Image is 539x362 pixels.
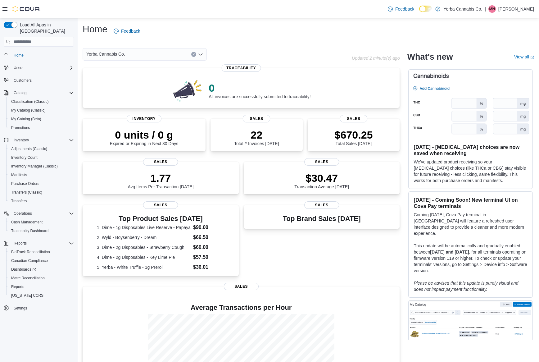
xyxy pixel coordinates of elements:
[4,48,74,329] nav: Complex example
[110,129,178,141] p: 0 units / 0 g
[1,209,76,218] button: Operations
[172,78,204,103] img: 0
[9,189,45,196] a: Transfers (Classic)
[6,256,76,265] button: Canadian Compliance
[304,201,339,209] span: Sales
[340,115,367,122] span: Sales
[9,283,27,291] a: Reports
[335,129,373,146] div: Total Sales [DATE]
[283,215,361,222] h3: Top Brand Sales [DATE]
[6,282,76,291] button: Reports
[14,241,27,246] span: Reports
[6,274,76,282] button: Metrc Reconciliation
[9,171,29,179] a: Manifests
[6,291,76,300] button: [US_STATE] CCRS
[9,145,50,153] a: Adjustments (Classic)
[385,3,417,15] a: Feedback
[14,78,32,83] span: Customers
[9,115,74,123] span: My Catalog (Beta)
[11,228,48,233] span: Traceabilty Dashboard
[234,129,279,141] p: 22
[97,234,191,241] dt: 2. Wyld - Boysenberry - Dream
[11,267,36,272] span: Dashboards
[14,138,29,143] span: Inventory
[128,172,193,184] p: 1.77
[9,154,40,161] a: Inventory Count
[414,243,528,274] p: This update will be automatically and gradually enabled between , for all terminals operating on ...
[143,201,178,209] span: Sales
[97,264,191,270] dt: 5. Yerba - White Truffle - 1g Preroll
[335,129,373,141] p: $670.25
[9,283,74,291] span: Reports
[11,199,27,204] span: Transfers
[11,136,31,144] button: Inventory
[9,107,74,114] span: My Catalog (Classic)
[6,171,76,179] button: Manifests
[193,234,224,241] dd: $66.50
[11,51,74,59] span: Home
[14,211,32,216] span: Operations
[9,248,74,256] span: BioTrack Reconciliation
[9,248,52,256] a: BioTrack Reconciliation
[11,89,74,97] span: Catalog
[193,254,224,261] dd: $57.50
[9,218,45,226] a: Cash Management
[11,52,26,59] a: Home
[97,215,224,222] h3: Top Product Sales [DATE]
[11,64,74,71] span: Users
[6,106,76,115] button: My Catalog (Classic)
[9,124,33,131] a: Promotions
[9,163,74,170] span: Inventory Manager (Classic)
[9,227,74,235] span: Traceabilty Dashboard
[11,276,45,281] span: Metrc Reconciliation
[6,153,76,162] button: Inventory Count
[221,64,261,72] span: Traceability
[11,305,29,312] a: Settings
[1,304,76,313] button: Settings
[6,188,76,197] button: Transfers (Classic)
[9,292,46,299] a: [US_STATE] CCRS
[198,52,203,57] button: Open list of options
[9,218,74,226] span: Cash Management
[1,239,76,248] button: Reports
[6,115,76,123] button: My Catalog (Beta)
[1,63,76,72] button: Users
[17,22,74,34] span: Load All Apps in [GEOGRAPHIC_DATA]
[6,144,76,153] button: Adjustments (Classic)
[6,218,76,227] button: Cash Management
[11,304,74,312] span: Settings
[11,258,48,263] span: Canadian Compliance
[6,265,76,274] a: Dashboards
[9,274,47,282] a: Metrc Reconciliation
[9,197,29,205] a: Transfers
[209,82,310,99] div: All invoices are successfully submitted to traceability!
[193,244,224,251] dd: $60.00
[191,52,196,57] button: Clear input
[9,292,74,299] span: Washington CCRS
[11,136,74,144] span: Inventory
[9,189,74,196] span: Transfers (Classic)
[209,82,310,94] p: 0
[9,197,74,205] span: Transfers
[11,76,74,84] span: Customers
[294,172,349,184] p: $30.47
[9,154,74,161] span: Inventory Count
[11,99,49,104] span: Classification (Classic)
[243,115,270,122] span: Sales
[11,181,39,186] span: Purchase Orders
[193,224,224,231] dd: $90.00
[9,180,74,187] span: Purchase Orders
[9,107,48,114] a: My Catalog (Classic)
[11,117,41,121] span: My Catalog (Beta)
[83,23,107,35] h1: Home
[514,54,534,59] a: View allExternal link
[11,220,43,225] span: Cash Management
[9,145,74,153] span: Adjustments (Classic)
[128,172,193,189] div: Avg Items Per Transaction [DATE]
[9,115,44,123] a: My Catalog (Beta)
[11,293,43,298] span: [US_STATE] CCRS
[11,240,29,247] button: Reports
[88,304,395,311] h4: Average Transactions per Hour
[9,257,74,264] span: Canadian Compliance
[11,240,74,247] span: Reports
